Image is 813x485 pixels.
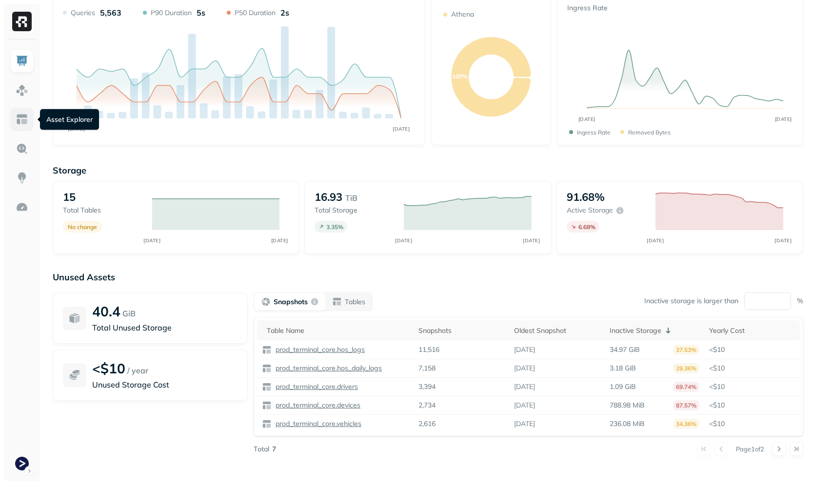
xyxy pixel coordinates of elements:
[100,8,121,18] p: 5,563
[673,400,699,410] p: 87.57%
[709,345,795,354] p: <$10
[567,190,605,204] p: 91.68%
[345,297,365,307] p: Tables
[578,223,595,231] p: 6.68 %
[262,419,272,429] img: table
[16,201,28,213] img: Optimization
[92,360,125,377] p: <$10
[418,345,439,354] p: 11,516
[418,419,436,428] p: 2,616
[418,382,436,391] p: 3,394
[92,322,238,333] p: Total Unused Storage
[345,192,357,204] p: TiB
[272,419,361,428] a: prod_terminal_core.vehicles
[274,364,382,373] p: prod_terminal_core.hos_daily_logs
[63,206,142,215] p: Total tables
[262,345,272,355] img: table
[514,326,600,335] div: Oldest Snapshot
[610,382,636,391] p: 1.09 GiB
[673,419,699,429] p: 34.36%
[673,382,699,392] p: 69.74%
[272,382,358,391] a: prod_terminal_core.drivers
[16,142,28,155] img: Query Explorer
[797,296,803,306] p: %
[418,364,436,373] p: 7,158
[122,308,136,319] p: GiB
[673,363,699,373] p: 29.36%
[774,237,792,243] tspan: [DATE]
[610,345,640,354] p: 34.97 GiB
[393,126,410,132] tspan: [DATE]
[143,237,160,243] tspan: [DATE]
[628,129,671,136] p: Removed bytes
[272,445,276,454] p: 7
[567,206,613,215] p: Active storage
[514,364,535,373] p: [DATE]
[262,401,272,410] img: table
[235,8,276,18] p: P50 Duration
[578,116,595,122] tspan: [DATE]
[262,364,272,373] img: table
[709,382,795,391] p: <$10
[16,113,28,126] img: Asset Explorer
[709,401,795,410] p: <$10
[267,326,409,335] div: Table Name
[514,345,535,354] p: [DATE]
[71,8,95,18] p: Queries
[16,55,28,67] img: Dashboard
[272,345,365,354] a: prod_terminal_core.hos_logs
[514,382,535,391] p: [DATE]
[610,326,661,335] p: Inactive Storage
[92,303,120,320] p: 40.4
[775,116,792,122] tspan: [DATE]
[272,364,382,373] a: prod_terminal_core.hos_daily_logs
[274,345,365,354] p: prod_terminal_core.hos_logs
[736,445,764,453] p: Page 1 of 2
[280,8,289,18] p: 2s
[610,364,636,373] p: 3.18 GiB
[254,445,269,454] p: Total
[53,272,803,283] p: Unused Assets
[452,73,468,80] text: 100%
[92,379,238,390] p: Unused Storage Cost
[514,401,535,410] p: [DATE]
[274,297,308,307] p: Snapshots
[644,296,738,306] p: Inactive storage is larger than
[395,237,412,243] tspan: [DATE]
[262,382,272,392] img: table
[418,326,504,335] div: Snapshots
[127,365,148,376] p: / year
[326,223,343,231] p: 3.35 %
[12,12,32,31] img: Ryft
[647,237,664,243] tspan: [DATE]
[16,84,28,97] img: Assets
[15,457,29,470] img: Terminal
[68,223,97,231] p: No change
[418,401,436,410] p: 2,734
[709,364,795,373] p: <$10
[567,3,622,13] p: Ingress Rate
[53,165,803,176] p: Storage
[40,109,99,130] div: Asset Explorer
[151,8,192,18] p: P90 Duration
[673,345,699,355] p: 37.53%
[271,237,288,243] tspan: [DATE]
[63,190,76,204] p: 15
[610,401,645,410] p: 788.98 MiB
[610,419,645,428] p: 236.08 MiB
[315,190,342,204] p: 16.93
[274,419,361,428] p: prod_terminal_core.vehicles
[197,8,205,18] p: 5s
[709,419,795,428] p: <$10
[274,382,358,391] p: prod_terminal_core.drivers
[451,10,474,19] p: Athena
[514,419,535,428] p: [DATE]
[523,237,540,243] tspan: [DATE]
[272,401,360,410] a: prod_terminal_core.devices
[16,172,28,184] img: Insights
[274,401,360,410] p: prod_terminal_core.devices
[709,326,795,335] div: Yearly Cost
[315,206,394,215] p: Total storage
[68,126,85,132] tspan: [DATE]
[577,129,611,136] p: Ingress Rate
